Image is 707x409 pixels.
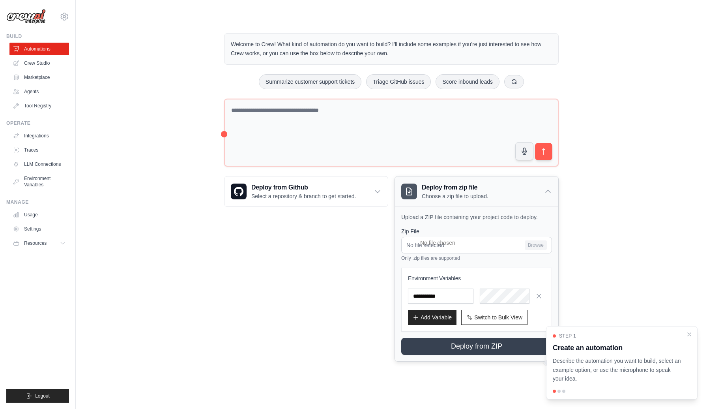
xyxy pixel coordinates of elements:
div: Manage [6,199,69,205]
p: Select a repository & branch to get started. [251,192,356,200]
a: Tool Registry [9,99,69,112]
a: Environment Variables [9,172,69,191]
div: Operate [6,120,69,126]
span: Step 1 [559,333,576,339]
button: Switch to Bulk View [461,310,527,325]
div: Build [6,33,69,39]
button: Triage GitHub issues [366,74,431,89]
span: Resources [24,240,47,246]
label: Zip File [401,227,552,235]
a: Automations [9,43,69,55]
p: Only .zip files are supported [401,255,552,261]
p: Welcome to Crew! What kind of automation do you want to build? I'll include some examples if you'... [231,40,552,58]
button: Close walkthrough [686,331,692,338]
a: Marketplace [9,71,69,84]
a: Usage [9,208,69,221]
a: Integrations [9,129,69,142]
iframe: Chat Widget [668,371,707,409]
a: Settings [9,223,69,235]
h3: Create an automation [553,342,681,353]
h3: Deploy from Github [251,183,356,192]
p: Upload a ZIP file containing your project code to deploy. [401,213,552,221]
a: Agents [9,85,69,98]
button: Resources [9,237,69,250]
input: No file selected Browse [401,237,552,253]
button: Add Variable [408,310,456,325]
span: Switch to Bulk View [474,313,522,321]
h3: Environment Variables [408,274,545,282]
a: LLM Connections [9,158,69,171]
button: Logout [6,389,69,403]
span: Logout [35,393,50,399]
button: Deploy from ZIP [401,338,552,355]
p: Describe the automation you want to build, select an example option, or use the microphone to spe... [553,356,681,383]
h3: Deploy from zip file [422,183,488,192]
img: Logo [6,9,46,24]
button: Score inbound leads [436,74,499,89]
p: Choose a zip file to upload. [422,192,488,200]
a: Crew Studio [9,57,69,69]
button: Summarize customer support tickets [259,74,361,89]
a: Traces [9,144,69,156]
